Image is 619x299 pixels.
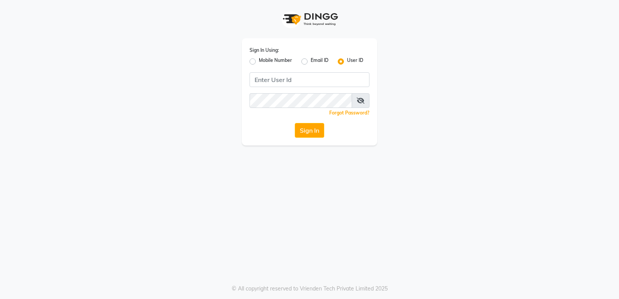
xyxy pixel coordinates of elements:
button: Sign In [295,123,324,138]
img: logo1.svg [279,8,340,31]
label: User ID [347,57,363,66]
a: Forgot Password? [329,110,369,116]
label: Sign In Using: [250,47,279,54]
label: Mobile Number [259,57,292,66]
label: Email ID [311,57,328,66]
input: Username [250,72,369,87]
input: Username [250,93,352,108]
